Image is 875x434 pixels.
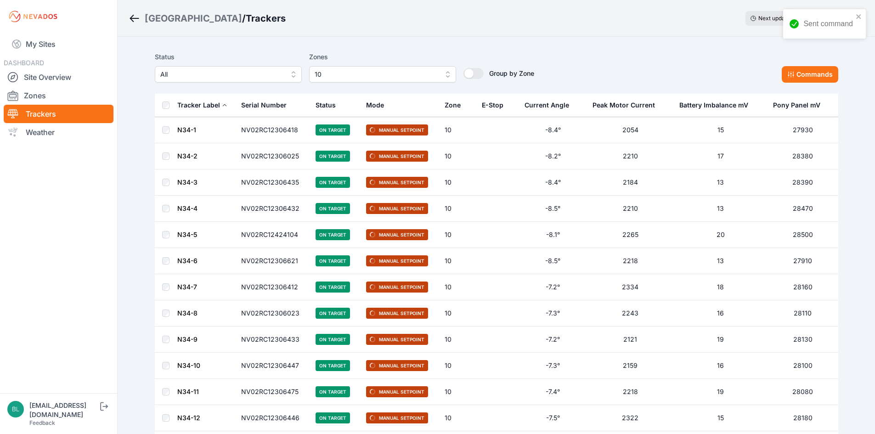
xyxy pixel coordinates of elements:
td: 28180 [768,405,838,431]
td: 10 [439,117,476,143]
span: On Target [316,308,350,319]
span: Manual Setpoint [366,229,428,240]
button: Current Angle [525,94,576,116]
td: 28500 [768,222,838,248]
a: N34-1 [177,126,196,134]
td: 2210 [587,143,674,169]
a: My Sites [4,33,113,55]
td: NV02RC12306025 [236,143,310,169]
td: 10 [439,248,476,274]
button: Mode [366,94,391,116]
td: 10 [439,379,476,405]
a: N34-8 [177,309,198,317]
span: On Target [316,386,350,397]
button: Battery Imbalance mV [679,94,756,116]
span: Next update in [758,15,796,22]
td: -8.4° [519,169,587,196]
span: Manual Setpoint [366,386,428,397]
span: On Target [316,334,350,345]
td: -8.5° [519,248,587,274]
td: -7.5° [519,405,587,431]
div: [GEOGRAPHIC_DATA] [145,12,242,25]
td: 10 [439,169,476,196]
td: -7.4° [519,379,587,405]
td: 28390 [768,169,838,196]
td: 28100 [768,353,838,379]
td: 15 [674,117,768,143]
td: -8.5° [519,196,587,222]
a: N34-2 [177,152,198,160]
td: NV02RC12306418 [236,117,310,143]
span: Manual Setpoint [366,124,428,135]
span: Manual Setpoint [366,412,428,423]
td: NV02RC12306432 [236,196,310,222]
td: -8.4° [519,117,587,143]
td: -8.2° [519,143,587,169]
div: E-Stop [482,101,503,110]
img: blippencott@invenergy.com [7,401,24,417]
td: 19 [674,379,768,405]
td: 2184 [587,169,674,196]
td: 10 [439,405,476,431]
span: 10 [315,69,438,80]
div: Tracker Label [177,101,220,110]
td: 2265 [587,222,674,248]
button: Commands [782,66,838,83]
div: Pony Panel mV [773,101,820,110]
td: 10 [439,274,476,300]
td: 18 [674,274,768,300]
td: 2159 [587,353,674,379]
span: On Target [316,203,350,214]
button: Zone [445,94,468,116]
div: Mode [366,101,384,110]
a: Trackers [4,105,113,123]
span: Manual Setpoint [366,255,428,266]
a: N34-9 [177,335,198,343]
td: 10 [439,327,476,353]
td: -7.3° [519,353,587,379]
div: Zone [445,101,461,110]
a: N34-6 [177,257,198,265]
td: 28380 [768,143,838,169]
td: -7.3° [519,300,587,327]
a: Weather [4,123,113,141]
td: 10 [439,143,476,169]
span: On Target [316,177,350,188]
td: 28470 [768,196,838,222]
button: Peak Motor Current [593,94,662,116]
a: Site Overview [4,68,113,86]
td: 28080 [768,379,838,405]
a: N34-12 [177,414,200,422]
td: 27910 [768,248,838,274]
td: 10 [439,300,476,327]
td: NV02RC12306023 [236,300,310,327]
td: 20 [674,222,768,248]
td: 2218 [587,248,674,274]
button: 10 [309,66,456,83]
td: 27930 [768,117,838,143]
a: N34-7 [177,283,197,291]
td: 2243 [587,300,674,327]
a: N34-10 [177,361,200,369]
span: On Target [316,282,350,293]
nav: Breadcrumb [129,6,286,30]
button: Pony Panel mV [773,94,828,116]
td: 28110 [768,300,838,327]
button: close [856,13,862,20]
td: 2210 [587,196,674,222]
td: -7.2° [519,327,587,353]
td: -7.2° [519,274,587,300]
button: All [155,66,302,83]
span: On Target [316,255,350,266]
td: NV02RC12424104 [236,222,310,248]
td: NV02RC12306621 [236,248,310,274]
td: 15 [674,405,768,431]
div: [EMAIL_ADDRESS][DOMAIN_NAME] [29,401,98,419]
h3: Trackers [246,12,286,25]
span: / [242,12,246,25]
td: 28130 [768,327,838,353]
a: N34-4 [177,204,198,212]
td: NV02RC12306446 [236,405,310,431]
a: N34-5 [177,231,197,238]
a: Zones [4,86,113,105]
